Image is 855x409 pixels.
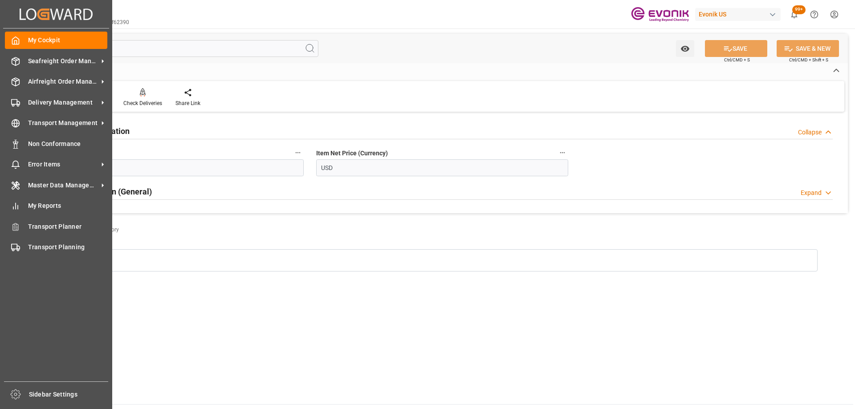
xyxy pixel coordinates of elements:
div: Check Deliveries [123,99,162,107]
a: Transport Planner [5,218,107,235]
button: Item Net Price [292,147,304,158]
div: Evonik US [695,8,781,21]
button: open menu [676,40,694,57]
span: My Reports [28,201,108,211]
a: Non Conformance [5,135,107,152]
span: Ctrl/CMD + S [724,57,750,63]
button: Evonik US [695,6,784,23]
span: Transport Planning [28,243,108,252]
a: My Reports [5,197,107,215]
span: Transport Planner [28,222,108,231]
span: My Cockpit [28,36,108,45]
span: Delivery Management [28,98,98,107]
img: Evonik-brand-mark-Deep-Purple-RGB.jpeg_1700498283.jpeg [631,7,689,22]
button: Help Center [804,4,824,24]
input: Search Fields [41,40,318,57]
span: Master Data Management [28,181,98,190]
button: SAVE & NEW [777,40,839,57]
div: Expand [801,188,822,198]
div: Share Link [175,99,200,107]
span: Non Conformance [28,139,108,149]
span: 99+ [792,5,806,14]
a: My Cockpit [5,32,107,49]
button: SAVE [705,40,767,57]
button: show 100 new notifications [784,4,804,24]
span: Error Items [28,160,98,169]
span: Airfreight Order Management [28,77,98,86]
span: Ctrl/CMD + Shift + S [789,57,828,63]
span: Transport Management [28,118,98,128]
span: Sidebar Settings [29,390,109,399]
span: Item Net Price (Currency) [316,149,388,158]
a: Transport Planning [5,239,107,256]
div: Collapse [798,128,822,137]
button: Item Net Price (Currency) [557,147,568,158]
span: Seafreight Order Management [28,57,98,66]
